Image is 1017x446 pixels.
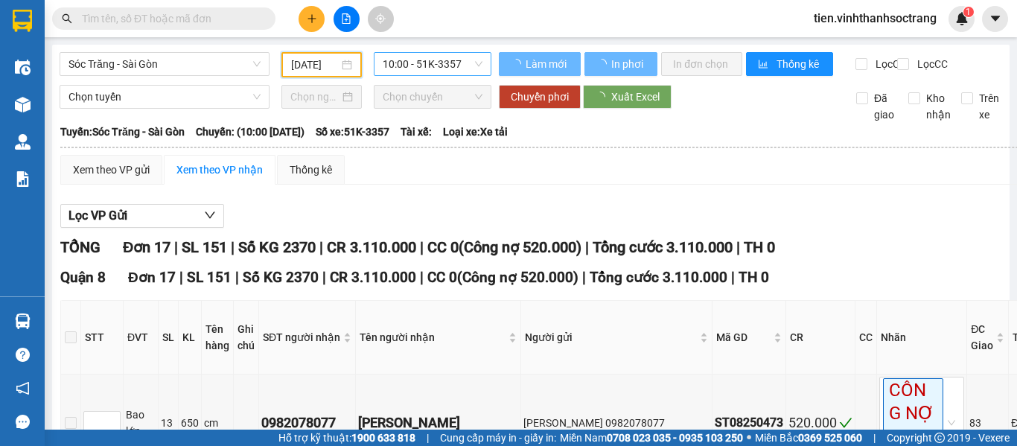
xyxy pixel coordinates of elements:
div: Xem theo VP gửi [73,162,150,178]
span: Chọn chuyến [383,86,482,108]
input: Tìm tên, số ĐT hoặc mã đơn [82,10,258,27]
span: Tên người nhận [360,329,506,345]
div: 520.000 [788,412,852,433]
th: CR [786,301,855,375]
span: aim [375,13,386,24]
span: Lọc VP Gửi [68,206,127,225]
span: | [731,269,735,286]
span: ( [459,238,464,256]
img: icon-new-feature [955,12,969,25]
span: TH 0 [739,269,769,286]
span: | [585,238,589,256]
span: ) [573,269,578,286]
b: Tuyến: Sóc Trăng - Sài Gòn [60,126,185,138]
span: Đơn 17 [123,238,170,256]
div: Xem theo VP nhận [176,162,263,178]
strong: 0708 023 035 - 0935 103 250 [607,432,743,444]
span: Miền Bắc [755,430,862,446]
span: | [736,238,740,256]
span: Loại xe: Xe tải [443,124,508,140]
span: tien.vinhthanhsoctrang [802,9,949,28]
span: SL 151 [182,238,227,256]
button: plus [299,6,325,32]
span: | [319,238,323,256]
div: 83 [969,415,1006,431]
span: message [16,415,30,429]
span: Kho nhận [920,90,957,123]
span: Tài xế: [401,124,432,140]
span: | [873,430,876,446]
span: Chọn tuyến [68,86,261,108]
span: down [204,209,216,221]
span: question-circle [16,348,30,362]
div: [PERSON_NAME] [358,412,518,433]
span: plus [307,13,317,24]
img: warehouse-icon [15,97,31,112]
span: ĐC Giao [971,321,993,354]
span: loading [511,59,523,69]
span: Lọc CR [870,56,908,72]
span: Chuyến: (10:00 [DATE]) [196,124,305,140]
span: Miền Nam [560,430,743,446]
span: TH 0 [744,238,775,256]
span: CC 0 [427,238,459,256]
img: warehouse-icon [15,134,31,150]
th: Ghi chú [234,301,259,375]
span: file-add [341,13,351,24]
span: Hỗ trợ kỹ thuật: [278,430,415,446]
span: Công nợ 520.000 [462,269,573,286]
span: bar-chart [758,59,771,71]
span: | [420,269,424,286]
span: ) [576,238,581,256]
span: Số KG 2370 [243,269,319,286]
span: | [420,238,424,256]
span: ( [457,269,462,286]
span: SĐT người nhận [263,329,340,345]
span: | [235,269,239,286]
span: 10:00 - 51K-3357 [383,53,482,75]
span: Công nợ 520.000 [464,238,576,256]
img: solution-icon [15,171,31,187]
input: Chọn ngày [290,89,339,105]
div: cm [204,415,231,431]
span: Mã GD [716,329,771,345]
span: search [62,13,72,24]
img: warehouse-icon [15,313,31,329]
div: Nhãn [881,329,963,345]
span: CC 0 [427,269,457,286]
th: Tên hàng [202,301,234,375]
span: Cung cấp máy in - giấy in: [440,430,556,446]
span: Quận 8 [60,269,106,286]
strong: 0369 525 060 [798,432,862,444]
button: Làm mới [499,52,581,76]
span: | [174,238,178,256]
div: [PERSON_NAME] 0982078077 [523,415,710,431]
th: ĐVT [124,301,159,375]
span: SL 151 [187,269,232,286]
div: Thống kê [290,162,332,178]
span: Đã giao [868,90,900,123]
span: Tổng cước 3.110.000 [590,269,727,286]
span: TỔNG [60,238,101,256]
span: 1 [966,7,971,17]
span: | [179,269,183,286]
th: KL [179,301,202,375]
th: CC [855,301,877,375]
strong: 1900 633 818 [351,432,415,444]
span: CR 3.110.000 [330,269,416,286]
span: Đơn 17 [128,269,176,286]
img: logo-vxr [13,10,32,32]
span: | [582,269,586,286]
span: Số KG 2370 [238,238,316,256]
button: aim [368,6,394,32]
span: caret-down [989,12,1002,25]
span: Thống kê [777,56,821,72]
input: 12/08/2025 [291,57,339,73]
button: In phơi [584,52,657,76]
div: Bao lớn [126,407,156,439]
div: 0982078077 [261,412,353,433]
span: Lọc CC [911,56,950,72]
span: In phơi [611,56,645,72]
button: caret-down [982,6,1008,32]
button: In đơn chọn [661,52,742,76]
